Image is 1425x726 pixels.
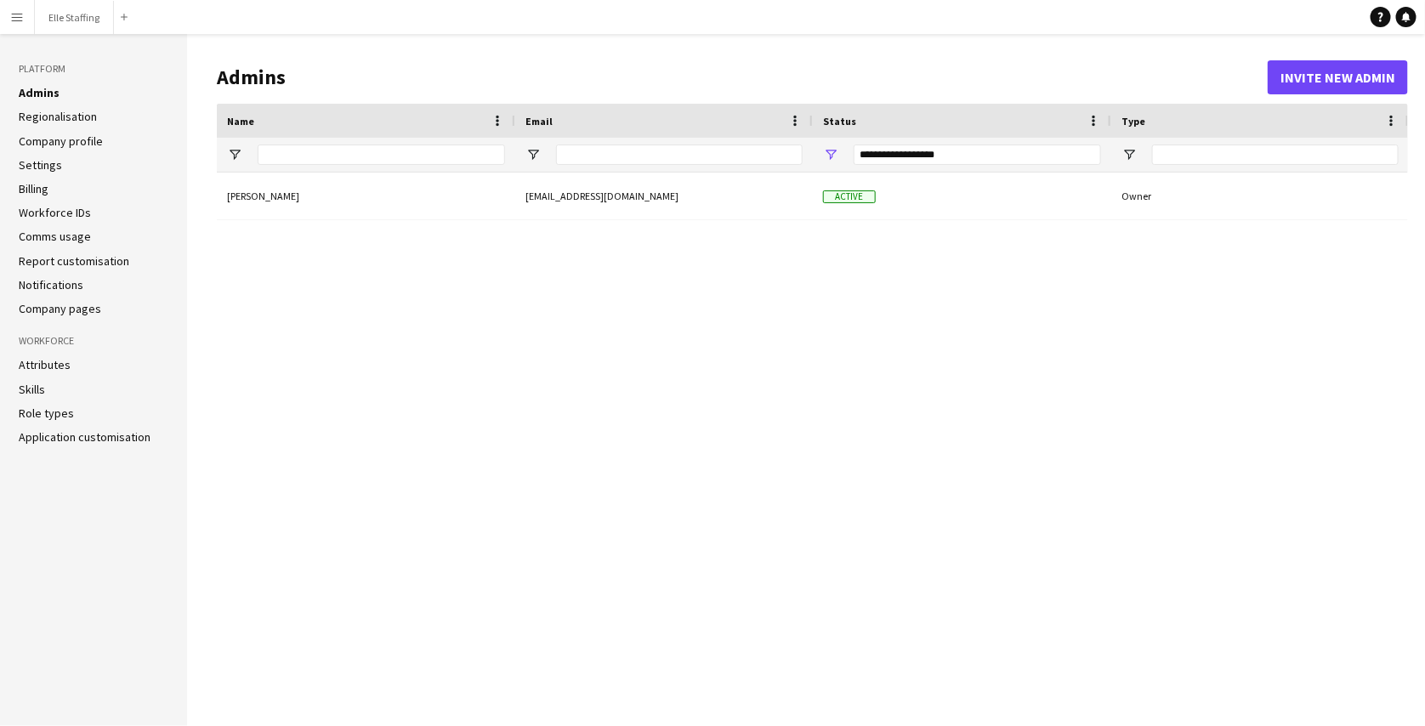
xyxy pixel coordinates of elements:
button: Invite new admin [1268,60,1408,94]
input: Type Filter Input [1152,145,1399,165]
button: Open Filter Menu [525,147,541,162]
a: Company profile [19,133,103,149]
a: Billing [19,181,48,196]
span: Type [1121,115,1145,128]
a: Regionalisation [19,109,97,124]
div: [EMAIL_ADDRESS][DOMAIN_NAME] [515,173,813,219]
button: Elle Staffing [35,1,114,34]
span: Name [227,115,254,128]
div: Owner [1111,173,1409,219]
a: Attributes [19,357,71,372]
h1: Admins [217,65,1268,90]
h3: Workforce [19,333,168,349]
span: Email [525,115,553,128]
span: Active [823,190,876,203]
div: [PERSON_NAME] [217,173,515,219]
input: Name Filter Input [258,145,505,165]
a: Application customisation [19,429,150,445]
a: Company pages [19,301,101,316]
a: Skills [19,382,45,397]
a: Notifications [19,277,83,292]
h3: Platform [19,61,168,77]
a: Report customisation [19,253,129,269]
a: Comms usage [19,229,91,244]
a: Workforce IDs [19,205,91,220]
a: Settings [19,157,62,173]
button: Open Filter Menu [227,147,242,162]
a: Role types [19,406,74,421]
a: Admins [19,85,60,100]
button: Open Filter Menu [823,147,838,162]
button: Open Filter Menu [1121,147,1137,162]
input: Email Filter Input [556,145,803,165]
span: Status [823,115,856,128]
